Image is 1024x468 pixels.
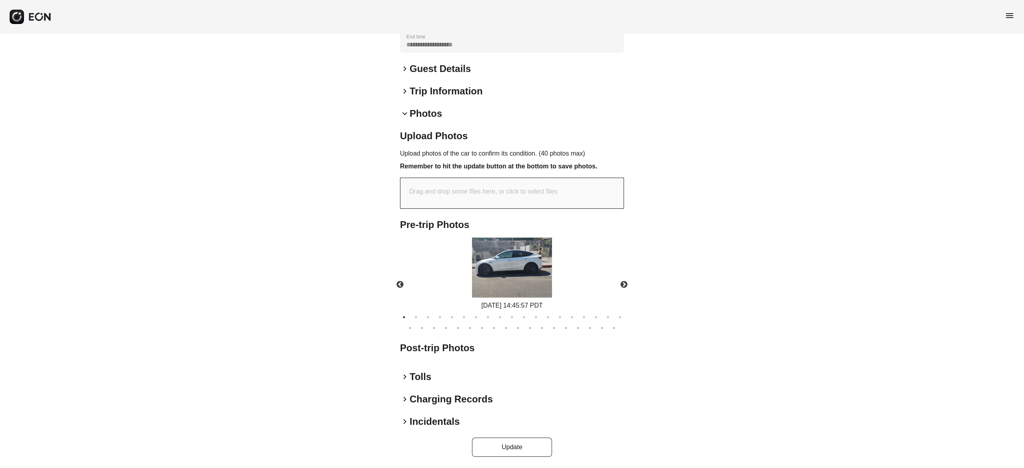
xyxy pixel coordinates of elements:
button: 35 [586,324,594,332]
button: 24 [454,324,462,332]
h2: Upload Photos [400,130,624,142]
button: 26 [478,324,486,332]
button: 8 [484,313,492,321]
button: Previous [386,271,414,299]
p: Drag and drop some files here, or click to select files [409,187,558,196]
button: 20 [406,324,414,332]
h2: Incidentals [410,415,460,428]
button: 17 [592,313,600,321]
h2: Pre-trip Photos [400,218,624,231]
h2: Post-trip Photos [400,342,624,354]
h2: Tolls [410,370,431,383]
button: 4 [436,313,444,321]
button: 13 [544,313,552,321]
button: 18 [604,313,612,321]
button: 33 [562,324,570,332]
button: Next [610,271,638,299]
button: 15 [568,313,576,321]
button: 21 [418,324,426,332]
button: 7 [472,313,480,321]
button: 10 [508,313,516,321]
span: keyboard_arrow_right [400,417,410,426]
button: 3 [424,313,432,321]
span: keyboard_arrow_right [400,394,410,404]
button: 28 [502,324,510,332]
span: keyboard_arrow_right [400,64,410,74]
button: 34 [574,324,582,332]
button: 36 [598,324,606,332]
h2: Charging Records [410,393,493,406]
button: 25 [466,324,474,332]
button: 1 [400,313,408,321]
button: 23 [442,324,450,332]
button: 29 [514,324,522,332]
img: https://fastfleet.me/rails/active_storage/blobs/redirect/eyJfcmFpbHMiOnsibWVzc2FnZSI6IkJBaHBBekEz... [472,238,552,298]
button: 9 [496,313,504,321]
button: 30 [526,324,534,332]
span: keyboard_arrow_right [400,86,410,96]
button: 32 [550,324,558,332]
button: Update [472,438,552,457]
button: 31 [538,324,546,332]
button: 5 [448,313,456,321]
button: 27 [490,324,498,332]
button: 6 [460,313,468,321]
h3: Remember to hit the update button at the bottom to save photos. [400,162,624,171]
button: 14 [556,313,564,321]
button: 37 [610,324,618,332]
p: Upload photos of the car to confirm its condition. (40 photos max) [400,149,624,158]
span: keyboard_arrow_down [400,109,410,118]
button: 12 [532,313,540,321]
button: 22 [430,324,438,332]
h2: Trip Information [410,85,483,98]
span: keyboard_arrow_right [400,372,410,382]
button: 19 [616,313,624,321]
button: 2 [412,313,420,321]
h2: Guest Details [410,62,471,75]
span: menu [1005,11,1014,20]
button: 11 [520,313,528,321]
h2: Photos [410,107,442,120]
button: 16 [580,313,588,321]
div: [DATE] 14:45:57 PDT [472,301,552,310]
